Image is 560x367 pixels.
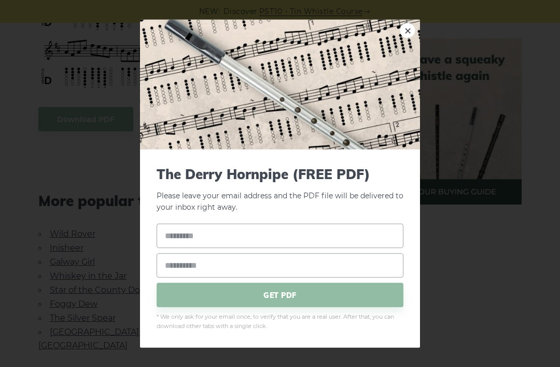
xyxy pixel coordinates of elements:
[157,283,403,307] span: GET PDF
[157,312,403,331] span: * We only ask for your email once, to verify that you are a real user. After that, you can downlo...
[400,22,415,38] a: ×
[140,19,420,149] img: Tin Whistle Tab Preview
[157,166,403,182] span: The Derry Hornpipe (FREE PDF)
[157,166,403,213] p: Please leave your email address and the PDF file will be delivered to your inbox right away.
